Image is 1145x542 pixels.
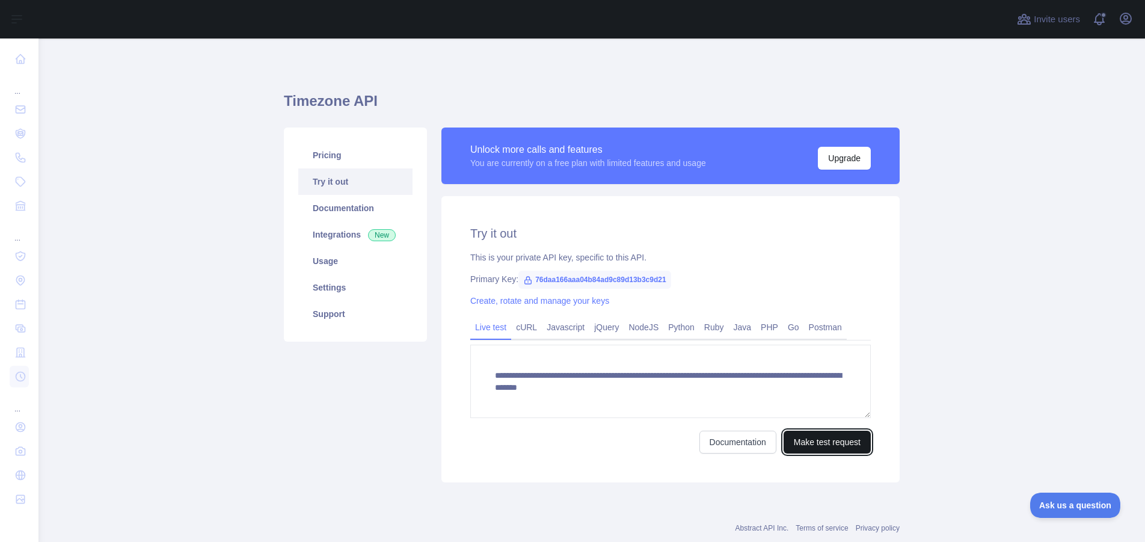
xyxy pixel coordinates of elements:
[518,271,671,289] span: 76daa166aaa04b84ad9c89d13b3c9d21
[10,390,29,414] div: ...
[10,219,29,243] div: ...
[756,318,783,337] a: PHP
[470,143,706,157] div: Unlock more calls and features
[818,147,871,170] button: Upgrade
[729,318,757,337] a: Java
[470,251,871,263] div: This is your private API key, specific to this API.
[589,318,624,337] a: jQuery
[783,318,804,337] a: Go
[298,274,413,301] a: Settings
[298,221,413,248] a: Integrations New
[368,229,396,241] span: New
[699,431,776,454] a: Documentation
[470,225,871,242] h2: Try it out
[470,157,706,169] div: You are currently on a free plan with limited features and usage
[470,296,609,306] a: Create, rotate and manage your keys
[856,524,900,532] a: Privacy policy
[470,318,511,337] a: Live test
[298,168,413,195] a: Try it out
[1015,10,1082,29] button: Invite users
[298,248,413,274] a: Usage
[542,318,589,337] a: Javascript
[624,318,663,337] a: NodeJS
[298,195,413,221] a: Documentation
[1030,493,1121,518] iframe: Toggle Customer Support
[511,318,542,337] a: cURL
[699,318,729,337] a: Ruby
[804,318,847,337] a: Postman
[10,72,29,96] div: ...
[298,301,413,327] a: Support
[663,318,699,337] a: Python
[284,91,900,120] h1: Timezone API
[735,524,789,532] a: Abstract API Inc.
[298,142,413,168] a: Pricing
[1034,13,1080,26] span: Invite users
[784,431,871,454] button: Make test request
[470,273,871,285] div: Primary Key:
[796,524,848,532] a: Terms of service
